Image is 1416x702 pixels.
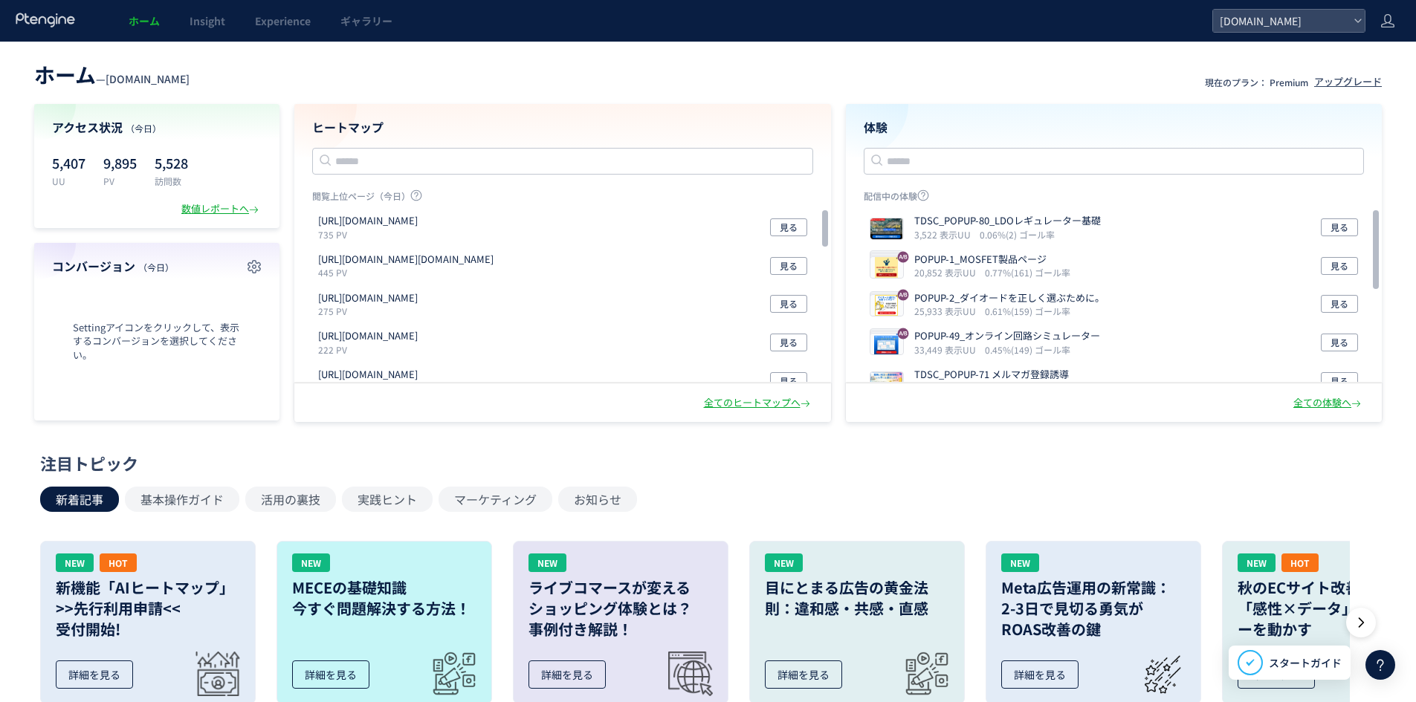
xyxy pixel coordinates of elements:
[914,291,1105,305] p: POPUP-2_ダイオードを正しく選ぶために。
[1001,553,1039,572] div: NEW
[914,214,1101,228] p: TDSC_POPUP-80_LDOレギュレーター基礎
[1321,334,1358,351] button: 見る
[765,660,842,689] div: 詳細を見る
[439,487,552,512] button: マーケティング
[914,368,1069,382] p: TDSC_POPUP-71 メルマガ登録誘導
[103,175,137,187] p: PV
[870,334,903,354] img: 3c4d9ffada1c0db791d3c3b436bc92c31753406516220.png
[1331,295,1348,313] span: 見る
[914,329,1100,343] p: POPUP-49_オンライン回路シミュレーター
[125,487,239,512] button: 基本操作ガイド
[1215,10,1348,32] span: [DOMAIN_NAME]
[1293,396,1364,410] div: 全ての体験へ
[914,305,982,317] i: 25,933 表示UU
[181,202,262,216] div: 数値レポートへ
[1314,75,1382,89] div: アップグレード
[340,13,392,28] span: ギャラリー
[765,577,949,619] h3: 目にとまる広告の黄金法則：違和感・共感・直感
[528,660,606,689] div: 詳細を見る
[770,372,807,390] button: 見る
[780,295,798,313] span: 見る
[985,305,1070,317] i: 0.61%(159) ゴール率
[318,382,424,394] p: 202 PV
[1321,372,1358,390] button: 見る
[52,175,85,187] p: UU
[292,577,476,619] h3: MECEの基礎知識 今すぐ問題解決する方法！
[155,151,188,175] p: 5,528
[129,13,160,28] span: ホーム
[528,577,713,640] h3: ライブコマースが変える ショッピング体験とは？ 事例付き解説！
[914,253,1064,267] p: POPUP-1_MOSFET製品ページ
[318,253,494,267] p: https://toshiba.semicon-storage.com/info/docget.jsp
[985,343,1070,356] i: 0.45%(149) ゴール率
[100,553,137,572] div: HOT
[52,258,262,275] h4: コンバージョン
[318,266,500,279] p: 445 PV
[255,13,311,28] span: Experience
[870,218,903,239] img: 3631c1e0ff6c5bc42fd777cf1efed0ed1759298840971.png
[1331,257,1348,275] span: 見る
[126,122,161,134] span: （今日）
[870,295,903,316] img: 7b214aa56338a54d5a0846e2c1b9d47e1756375376575.png
[318,214,418,228] p: https://toshiba.semicon-storage.com/ap-en/semiconductor/design-development/online-circuit-simulat...
[870,257,903,278] img: 1309863e5e8d519e7ab13367a9bd37031756458542834.png
[52,119,262,136] h4: アクセス状況
[1281,553,1319,572] div: HOT
[1205,76,1308,88] p: 現在のプラン： Premium
[1269,655,1342,671] span: スタートガイド
[704,396,813,410] div: 全てのヒートマップへ
[1331,334,1348,351] span: 見る
[318,329,418,343] p: https://toshiba-semicon-storage.com/cn/top.html
[985,266,1070,279] i: 0.77%(161) ゴール率
[1321,257,1358,275] button: 見る
[318,228,424,241] p: 735 PV
[770,218,807,236] button: 見る
[914,228,977,241] i: 3,522 表示UU
[780,334,798,351] span: 見る
[155,175,188,187] p: 訪問数
[780,218,798,236] span: 見る
[52,151,85,175] p: 5,407
[770,295,807,313] button: 見る
[318,343,424,356] p: 222 PV
[780,372,798,390] span: 見る
[190,13,225,28] span: Insight
[980,228,1055,241] i: 0.06%(2) ゴール率
[34,59,190,89] div: —
[245,487,336,512] button: 活用の裏技
[106,71,190,86] span: [DOMAIN_NAME]
[770,334,807,351] button: 見る
[1001,660,1079,689] div: 詳細を見る
[52,321,262,363] span: Settingアイコンをクリックして、表示するコンバージョンを選択してください。
[528,553,566,572] div: NEW
[292,553,330,572] div: NEW
[558,487,637,512] button: お知らせ
[914,343,982,356] i: 33,449 表示UU
[1001,577,1186,640] h3: Meta広告運用の新常識： 2-3日で見切る勇気が ROAS改善の鍵
[40,452,1368,475] div: 注目トピック
[765,553,803,572] div: NEW
[864,189,1365,208] p: 配信中の体験
[56,553,94,572] div: NEW
[1321,218,1358,236] button: 見る
[342,487,433,512] button: 実践ヒント
[103,151,137,175] p: 9,895
[56,577,240,640] h3: 新機能「AIヒートマップ」 >>先行利用申請<< 受付開始!
[318,291,418,305] p: https://toshiba.semicon-storage.com/ap-en/company/news/news-topics/2025/09/mosfet-20250925-1.html
[312,119,813,136] h4: ヒートマップ
[870,372,903,393] img: eb1ac0938d067e5337eb850687a686661744862356320.png
[1331,372,1348,390] span: 見る
[292,660,369,689] div: 詳細を見る
[1331,218,1348,236] span: 見る
[318,368,418,382] p: https://toshiba-semicon-storage.com/parametric
[34,59,96,89] span: ホーム
[40,487,119,512] button: 新着記事
[318,305,424,317] p: 275 PV
[770,257,807,275] button: 見る
[914,266,982,279] i: 20,852 表示UU
[1321,295,1358,313] button: 見る
[312,189,813,208] p: 閲覧上位ページ（今日）
[138,261,174,273] span: （今日）
[990,382,1070,394] i: 0.01%(16) ゴール率
[1238,553,1276,572] div: NEW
